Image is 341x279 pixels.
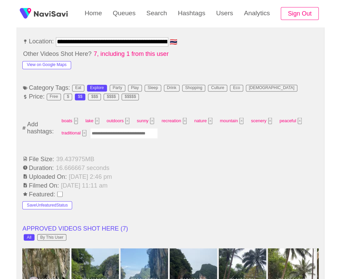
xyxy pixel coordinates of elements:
span: sunny [135,115,156,126]
div: Eat [75,86,81,90]
button: Tag at index 5 with value 584 focussed. Press backspace to remove [208,117,212,124]
span: [DATE] 11:11 am [60,182,108,189]
span: scenery [249,115,274,126]
span: nature [192,115,214,126]
button: Tag at index 1 with value 31 focussed. Press backspace to remove [95,117,99,124]
span: recreation [159,115,189,126]
div: $$$$$ [125,94,136,99]
button: Tag at index 0 with value 2595 focussed. Press backspace to remove [74,117,78,124]
span: Add hashtags: [26,121,57,135]
div: $$ [78,94,82,99]
span: 7, including 1 from this user [93,50,169,58]
div: Sleep [148,86,158,90]
span: File Size: [22,155,55,163]
span: 39.437975 MB [56,155,95,163]
span: Other Videos Shot Here? [22,50,92,58]
span: peaceful [277,115,304,126]
span: Duration: [22,164,54,171]
div: By This User [40,235,63,240]
span: Price: [22,93,45,100]
div: All [27,235,31,240]
img: fireSpot [17,5,34,22]
button: SaveUnfeaturedStatus [22,201,72,209]
div: Explore [90,86,104,90]
span: traditional [60,128,88,138]
div: Play [131,86,139,90]
span: [DATE] 2:46 pm [68,173,112,180]
button: Tag at index 7 with value 3003 focussed. Press backspace to remove [268,117,272,124]
button: Tag at index 4 with value 2376 focussed. Press backspace to remove [183,117,187,124]
span: Uploaded On: [22,173,67,180]
span: Featured: [22,191,56,198]
span: Filmed On: [22,182,60,189]
span: 🇹🇭 [169,39,178,45]
div: $$$$ [107,94,116,99]
li: APPROVED VIDEOS SHOT HERE ( 7 ) [22,224,318,233]
button: Tag at index 6 with value 1 focussed. Press backspace to remove [239,117,243,124]
div: Free [50,94,58,99]
div: [DEMOGRAPHIC_DATA] [249,86,294,90]
a: View on Google Maps [22,61,71,67]
span: Location: [22,38,55,45]
button: Tag at index 8 with value 2301 focussed. Press backspace to remove [298,117,302,124]
img: fireSpot [34,10,68,17]
button: Sign Out [281,7,319,20]
div: $$$ [91,94,98,99]
button: Tag at index 2 with value 2341 focussed. Press backspace to remove [125,117,129,124]
span: boats [60,115,80,126]
input: Enter tag here and press return [90,128,158,138]
div: $ [67,94,69,99]
button: View on Google Maps [22,61,71,69]
div: Culture [211,86,224,90]
div: Party [113,86,122,90]
button: Tag at index 9 with value 2541 focussed. Press backspace to remove [82,130,86,136]
span: lake [83,115,101,126]
span: mountain [218,115,246,126]
div: Drink [167,86,176,90]
span: Category Tags: [22,84,70,91]
span: 16.666667 seconds [55,164,110,171]
button: Tag at index 3 with value 2310 focussed. Press backspace to remove [150,117,154,124]
div: Shopping [185,86,203,90]
span: outdoors [105,115,131,126]
div: Eco [233,86,240,90]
